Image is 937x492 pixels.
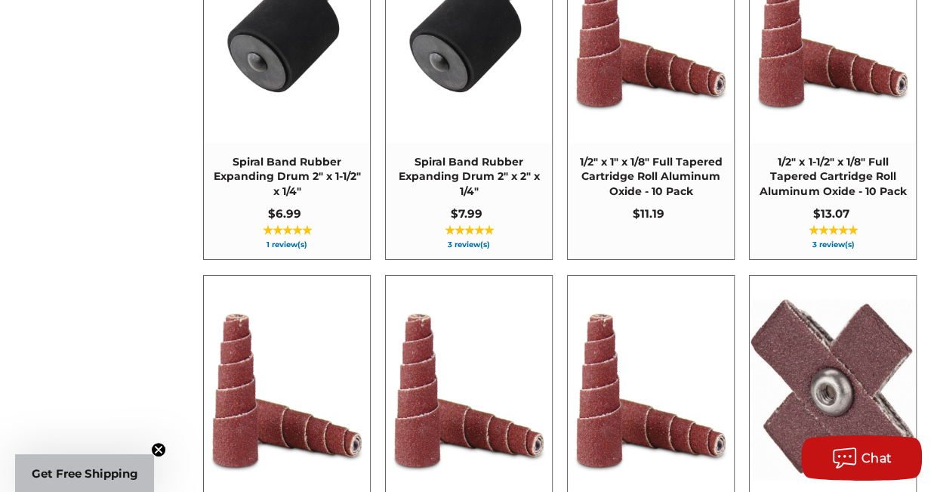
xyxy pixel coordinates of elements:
span: Get Free Shipping [32,466,138,481]
span: 1/2" x 1" x 1/8" Full Tapered Cartridge Roll Aluminum Oxide - 10 Pack [575,155,726,200]
img: Cartridge Roll 3/8" x 1-1/2" x 1/8" Full Tapered [205,308,369,472]
img: Abrasive Cross pad on mandrel [751,299,915,481]
button: Close teaser [151,442,166,457]
span: $7.99 [451,206,482,221]
span: ★★★★★ [445,224,494,237]
span: $6.99 [268,206,301,221]
span: 3 review(s) [393,241,544,249]
span: Chat [861,451,892,466]
span: 1 review(s) [211,241,362,249]
img: Cartridge Roll 3/8" x 1" x 1/8" Full Tapered [387,308,551,472]
span: 3 review(s) [757,241,908,249]
span: 1/2" x 1-1/2" x 1/8" Full Tapered Cartridge Roll Aluminum Oxide - 10 Pack [757,155,908,200]
span: $11.19 [633,206,664,221]
span: Spiral Band Rubber Expanding Drum 2" x 1-1/2" x 1/4" [211,155,362,200]
span: $13.07 [812,206,849,221]
span: ★★★★★ [809,224,858,237]
span: ★★★★★ [263,224,312,237]
div: Get Free ShippingClose teaser [15,454,154,492]
button: Chat [801,435,922,481]
span: Spiral Band Rubber Expanding Drum 2" x 2" x 1/4" [393,155,544,200]
img: Cartridge Roll 3/4" x 1-1/2" x 1/8" Tapered [569,308,733,472]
